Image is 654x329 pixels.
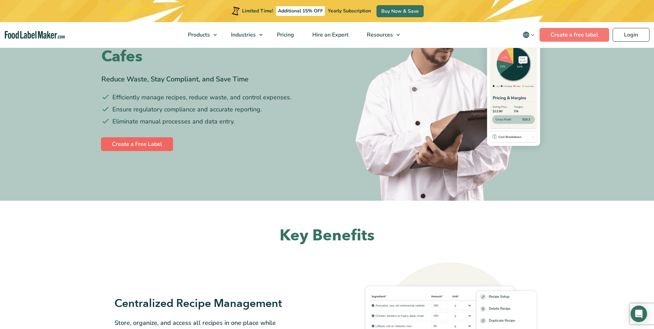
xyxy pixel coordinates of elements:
a: Hire an Expert [303,22,356,48]
a: Industries [222,22,266,48]
h2: Key Benefits [119,226,536,246]
a: Create a Free Label [101,137,173,151]
span: Pricing [275,31,295,39]
li: Ensure regulatory compliance and accurate reporting. [101,105,322,114]
a: Resources [358,22,403,48]
a: Create a free label [540,28,609,42]
span: Products [186,31,211,39]
span: Resources [365,31,394,39]
a: Pricing [268,22,302,48]
a: Buy Now & Save [376,5,424,17]
a: Login [613,28,650,42]
li: Eliminate manual processes and data entry. [101,117,322,126]
div: Reduce Waste, Stay Compliant, and Save Time [101,74,322,84]
span: Yearly Subscription [328,8,371,14]
span: Hire an Expert [310,31,349,39]
span: Additional 15% OFF [276,6,325,16]
span: Limited Time! [242,8,273,14]
li: Efficiently manage recipes, reduce waste, and control expenses. [101,93,322,102]
a: Products [179,22,220,48]
div: Open Intercom Messenger [631,306,647,322]
span: Industries [229,31,256,39]
h3: Centralized Recipe Management [114,297,293,311]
